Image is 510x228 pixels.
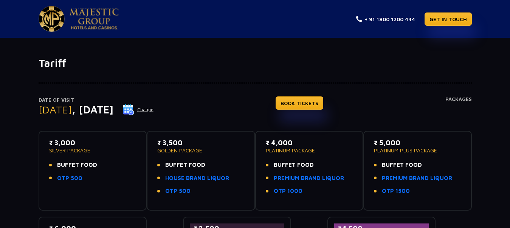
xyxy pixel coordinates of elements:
button: Change [122,104,154,116]
a: BOOK TICKETS [276,96,323,110]
p: ₹ 3,000 [49,138,136,148]
span: BUFFET FOOD [382,161,422,169]
a: OTP 1500 [382,187,410,195]
p: GOLDEN PACKAGE [157,148,245,153]
a: GET IN TOUCH [425,12,472,26]
a: OTP 1000 [274,187,302,195]
span: , [DATE] [72,103,113,116]
p: ₹ 3,500 [157,138,245,148]
a: OTP 500 [57,174,82,183]
a: + 91 1800 1200 444 [356,15,415,23]
p: Date of Visit [39,96,154,104]
img: Majestic Pride [70,8,119,29]
p: PLATINUM PLUS PACKAGE [374,148,461,153]
span: BUFFET FOOD [165,161,205,169]
span: BUFFET FOOD [274,161,314,169]
img: Majestic Pride [39,6,65,32]
p: PLATINUM PACKAGE [266,148,353,153]
span: BUFFET FOOD [57,161,97,169]
p: SILVER PACKAGE [49,148,136,153]
span: [DATE] [39,103,72,116]
a: HOUSE BRAND LIQUOR [165,174,229,183]
p: ₹ 5,000 [374,138,461,148]
a: OTP 500 [165,187,191,195]
h1: Tariff [39,57,472,70]
h4: Packages [445,96,472,124]
a: PREMIUM BRAND LIQUOR [274,174,344,183]
p: ₹ 4,000 [266,138,353,148]
a: PREMIUM BRAND LIQUOR [382,174,452,183]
